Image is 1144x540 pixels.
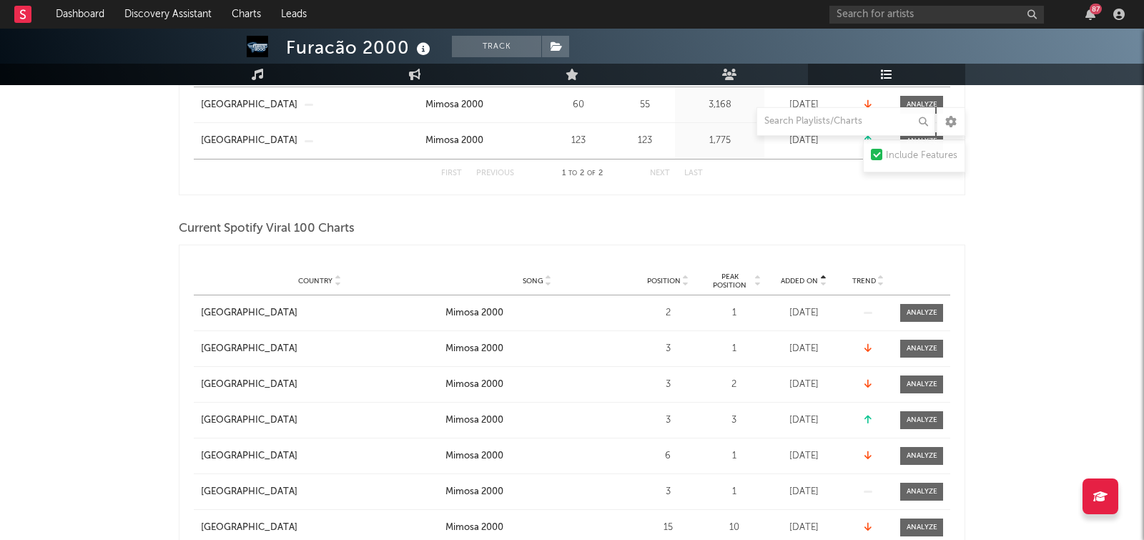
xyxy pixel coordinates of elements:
[445,485,628,499] a: Mimosa 2000
[445,521,503,535] div: Mimosa 2000
[201,521,438,535] a: [GEOGRAPHIC_DATA]
[445,413,628,428] a: Mimosa 2000
[636,521,700,535] div: 15
[543,165,621,182] div: 1 2 2
[636,342,700,356] div: 3
[425,98,539,112] a: Mimosa 2000
[445,449,628,463] a: Mimosa 2000
[201,306,438,320] a: [GEOGRAPHIC_DATA]
[886,147,957,165] div: Include Features
[201,342,297,356] div: [GEOGRAPHIC_DATA]
[707,413,761,428] div: 3
[201,306,297,320] div: [GEOGRAPHIC_DATA]
[684,170,703,177] button: Last
[707,306,761,320] div: 1
[445,306,628,320] a: Mimosa 2000
[445,485,503,499] div: Mimosa 2000
[768,98,839,112] div: [DATE]
[201,98,297,112] a: [GEOGRAPHIC_DATA]
[647,277,681,285] span: Position
[445,342,628,356] a: Mimosa 2000
[650,170,670,177] button: Next
[768,521,839,535] div: [DATE]
[768,485,839,499] div: [DATE]
[546,98,611,112] div: 60
[445,342,503,356] div: Mimosa 2000
[201,342,438,356] a: [GEOGRAPHIC_DATA]
[445,413,503,428] div: Mimosa 2000
[707,449,761,463] div: 1
[829,6,1044,24] input: Search for artists
[201,134,297,148] a: [GEOGRAPHIC_DATA]
[425,134,539,148] a: Mimosa 2000
[707,521,761,535] div: 10
[445,378,503,392] div: Mimosa 2000
[201,485,438,499] a: [GEOGRAPHIC_DATA]
[852,277,876,285] span: Trend
[768,134,839,148] div: [DATE]
[425,134,483,148] div: Mimosa 2000
[445,449,503,463] div: Mimosa 2000
[201,449,438,463] a: [GEOGRAPHIC_DATA]
[425,98,483,112] div: Mimosa 2000
[201,521,297,535] div: [GEOGRAPHIC_DATA]
[587,170,596,177] span: of
[523,277,543,285] span: Song
[179,220,355,237] span: Current Spotify Viral 100 Charts
[768,342,839,356] div: [DATE]
[568,170,577,177] span: to
[756,107,935,136] input: Search Playlists/Charts
[636,413,700,428] div: 3
[768,306,839,320] div: [DATE]
[618,98,671,112] div: 55
[201,378,297,392] div: [GEOGRAPHIC_DATA]
[445,306,503,320] div: Mimosa 2000
[768,378,839,392] div: [DATE]
[707,342,761,356] div: 1
[1090,4,1102,14] div: 87
[441,170,462,177] button: First
[768,449,839,463] div: [DATE]
[201,485,297,499] div: [GEOGRAPHIC_DATA]
[768,413,839,428] div: [DATE]
[201,378,438,392] a: [GEOGRAPHIC_DATA]
[1085,9,1095,20] button: 87
[636,378,700,392] div: 3
[636,449,700,463] div: 6
[781,277,818,285] span: Added On
[679,134,761,148] div: 1,775
[636,485,700,499] div: 3
[201,413,438,428] a: [GEOGRAPHIC_DATA]
[679,98,761,112] div: 3,168
[707,378,761,392] div: 2
[445,521,628,535] a: Mimosa 2000
[201,413,297,428] div: [GEOGRAPHIC_DATA]
[707,485,761,499] div: 1
[476,170,514,177] button: Previous
[445,378,628,392] a: Mimosa 2000
[618,134,671,148] div: 123
[707,273,752,290] span: Peak Position
[546,134,611,148] div: 123
[201,449,297,463] div: [GEOGRAPHIC_DATA]
[636,306,700,320] div: 2
[452,36,541,57] button: Track
[298,277,332,285] span: Country
[286,36,434,59] div: Furacão 2000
